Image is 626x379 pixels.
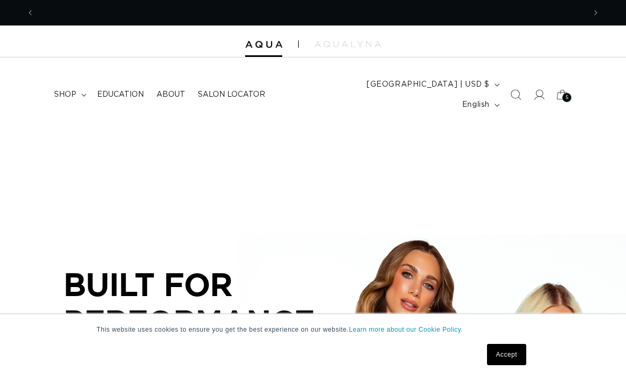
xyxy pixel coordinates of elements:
a: Education [91,83,150,106]
button: English [456,95,504,115]
img: Aqua Hair Extensions [245,41,282,48]
a: About [150,83,192,106]
span: English [462,99,490,111]
span: 5 [566,93,569,102]
span: shop [54,90,76,99]
span: Education [97,90,144,99]
a: Accept [487,344,526,365]
summary: Search [504,83,527,106]
span: Salon Locator [198,90,265,99]
button: [GEOGRAPHIC_DATA] | USD $ [360,74,504,95]
span: [GEOGRAPHIC_DATA] | USD $ [367,79,490,90]
img: aqualyna.com [315,41,381,47]
span: About [156,90,185,99]
a: Learn more about our Cookie Policy. [349,326,463,333]
summary: shop [48,83,91,106]
button: Next announcement [584,3,607,23]
a: Salon Locator [192,83,272,106]
p: This website uses cookies to ensure you get the best experience on our website. [97,325,529,334]
button: Previous announcement [19,3,42,23]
